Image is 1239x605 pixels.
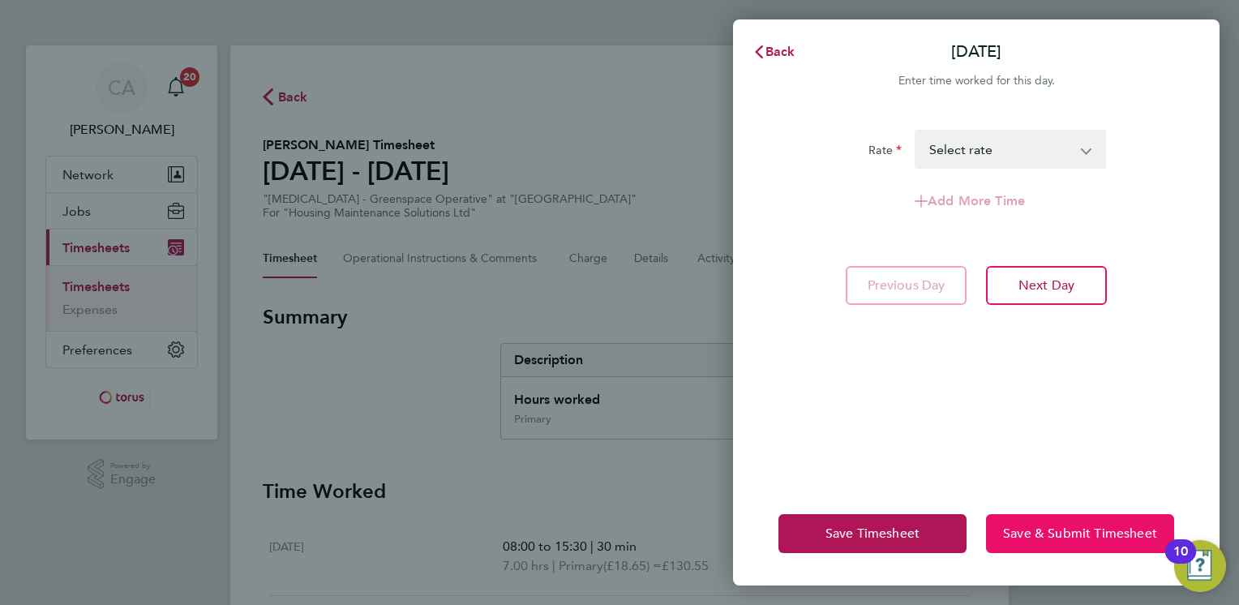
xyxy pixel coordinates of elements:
[1174,540,1226,592] button: Open Resource Center, 10 new notifications
[733,71,1220,91] div: Enter time worked for this day.
[765,44,795,59] span: Back
[986,266,1107,305] button: Next Day
[1018,277,1074,294] span: Next Day
[986,514,1174,553] button: Save & Submit Timesheet
[1003,526,1157,542] span: Save & Submit Timesheet
[736,36,812,68] button: Back
[868,143,902,162] label: Rate
[951,41,1001,63] p: [DATE]
[825,526,920,542] span: Save Timesheet
[778,514,967,553] button: Save Timesheet
[1173,551,1188,573] div: 10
